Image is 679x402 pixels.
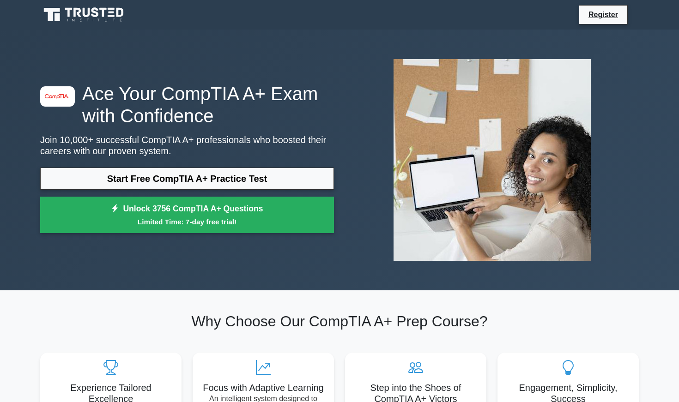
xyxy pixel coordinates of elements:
[40,168,334,190] a: Start Free CompTIA A+ Practice Test
[583,9,624,20] a: Register
[40,197,334,234] a: Unlock 3756 CompTIA A+ QuestionsLimited Time: 7-day free trial!
[52,216,322,227] small: Limited Time: 7-day free trial!
[40,312,639,330] h2: Why Choose Our CompTIA A+ Prep Course?
[40,83,334,127] h1: Ace Your CompTIA A+ Exam with Confidence
[200,382,327,393] h5: Focus with Adaptive Learning
[40,134,334,156] p: Join 10,000+ successful CompTIA A+ professionals who boosted their careers with our proven system.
